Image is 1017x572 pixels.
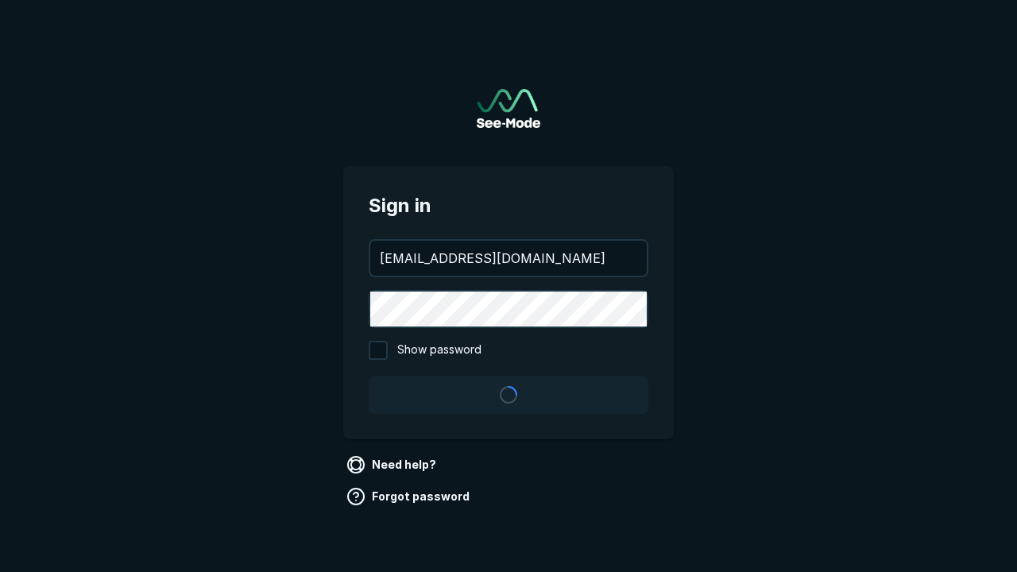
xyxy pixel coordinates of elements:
img: See-Mode Logo [477,89,540,128]
span: Show password [397,341,481,360]
input: your@email.com [370,241,647,276]
span: Sign in [369,191,648,220]
a: Go to sign in [477,89,540,128]
a: Forgot password [343,484,476,509]
a: Need help? [343,452,443,477]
